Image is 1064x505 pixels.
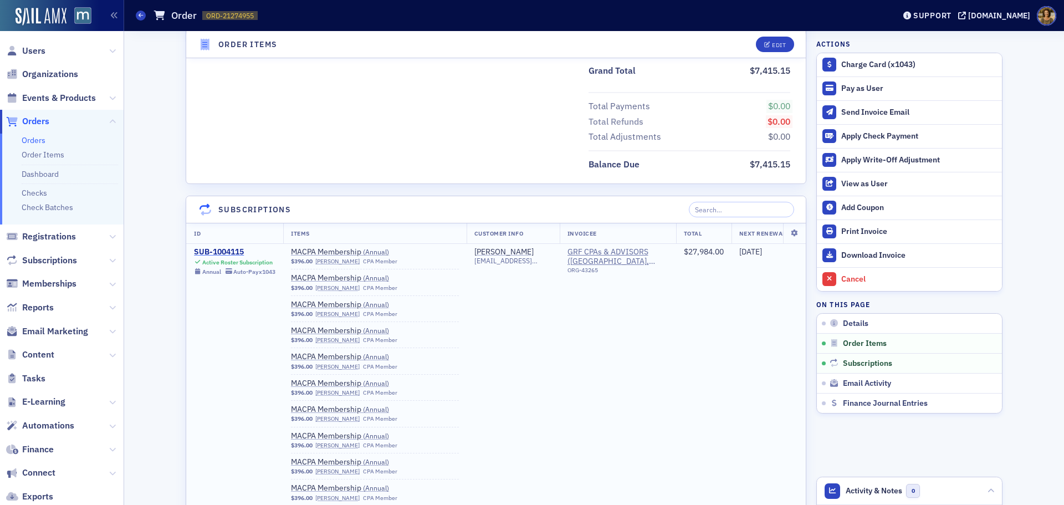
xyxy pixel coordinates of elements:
span: Total Refunds [589,115,647,129]
a: MACPA Membership (Annual) [291,273,431,283]
div: CPA Member [363,415,397,422]
div: Annual [202,268,221,276]
span: Invoicee [567,229,597,237]
h4: Actions [816,39,851,49]
span: Email Activity [843,379,891,389]
div: Total Payments [589,100,650,113]
span: $396.00 [291,442,313,449]
div: Print Invoice [841,227,996,237]
span: Tasks [22,373,45,385]
a: Connect [6,467,55,479]
button: Send Invoice Email [817,100,1002,124]
a: [PERSON_NAME] [315,258,360,265]
h4: Subscriptions [218,204,291,216]
span: Connect [22,467,55,479]
div: Send Invoice Email [841,108,996,118]
span: ( Annual ) [363,300,389,309]
span: $396.00 [291,468,313,475]
span: Registrations [22,231,76,243]
button: Cancel [817,267,1002,291]
span: MACPA Membership [291,405,431,415]
div: Balance Due [589,158,640,171]
span: MACPA Membership [291,300,431,310]
a: MACPA Membership (Annual) [291,326,431,336]
div: CPA Member [363,258,397,265]
a: MACPA Membership (Annual) [291,483,431,493]
a: Orders [22,135,45,145]
span: 0 [906,484,920,498]
span: MACPA Membership [291,273,431,283]
span: $7,415.15 [750,159,790,170]
a: Content [6,349,54,361]
div: ORG-43265 [567,267,668,278]
span: ( Annual ) [363,431,389,440]
span: [DATE] [739,247,762,257]
span: Email Marketing [22,325,88,338]
a: [PERSON_NAME] [315,363,360,370]
a: GRF CPAs & ADVISORS ([GEOGRAPHIC_DATA], [GEOGRAPHIC_DATA]) [567,247,668,267]
span: Grand Total [589,64,640,78]
a: [PERSON_NAME] [315,310,360,318]
div: View as User [841,179,996,189]
span: Order Items [843,339,887,349]
span: Subscriptions [843,359,892,369]
a: Tasks [6,373,45,385]
span: GRF CPAs & ADVISORS (Bethesda, MD) [567,247,668,278]
div: CPA Member [363,468,397,475]
span: Total Adjustments [589,130,665,144]
span: Total Payments [589,100,654,113]
span: Orders [22,115,49,127]
a: Memberships [6,278,76,290]
span: ( Annual ) [363,379,389,387]
span: $27,984.00 [684,247,724,257]
a: [PERSON_NAME] [315,468,360,475]
div: CPA Member [363,494,397,502]
span: $396.00 [291,310,313,318]
span: ( Annual ) [363,405,389,414]
input: Search… [689,202,795,217]
a: Print Invoice [817,220,1002,243]
button: Apply Check Payment [817,124,1002,148]
span: Organizations [22,68,78,80]
span: $396.00 [291,363,313,370]
a: MACPA Membership (Annual) [291,379,431,389]
a: Order Items [22,150,64,160]
div: Download Invoice [841,251,996,261]
span: $396.00 [291,415,313,422]
a: Orders [6,115,49,127]
span: $0.00 [768,116,790,127]
a: SUB-1004115 [194,247,275,257]
span: ( Annual ) [363,326,389,335]
button: Add Coupon [817,196,1002,220]
a: Registrations [6,231,76,243]
a: [PERSON_NAME] [315,442,360,449]
span: $396.00 [291,389,313,396]
span: $7,415.15 [750,65,790,76]
span: MACPA Membership [291,352,431,362]
span: ( Annual ) [363,247,389,256]
span: $396.00 [291,336,313,344]
div: Total Adjustments [589,130,661,144]
span: MACPA Membership [291,247,431,257]
a: Exports [6,491,53,503]
button: Pay as User [817,76,1002,100]
span: Profile [1037,6,1056,25]
a: Reports [6,302,54,314]
span: Balance Due [589,158,643,171]
a: Subscriptions [6,254,77,267]
button: View as User [817,172,1002,196]
span: Subscriptions [22,254,77,267]
div: CPA Member [363,442,397,449]
span: Events & Products [22,92,96,104]
span: Automations [22,420,74,432]
a: [PERSON_NAME] [315,336,360,344]
div: [DOMAIN_NAME] [968,11,1030,21]
button: Charge Card (x1043) [817,53,1002,76]
a: Finance [6,443,54,456]
button: Apply Write-Off Adjustment [817,148,1002,172]
a: E-Learning [6,396,65,408]
span: E-Learning [22,396,65,408]
a: [PERSON_NAME] [315,415,360,422]
a: Organizations [6,68,78,80]
span: ( Annual ) [363,273,389,282]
